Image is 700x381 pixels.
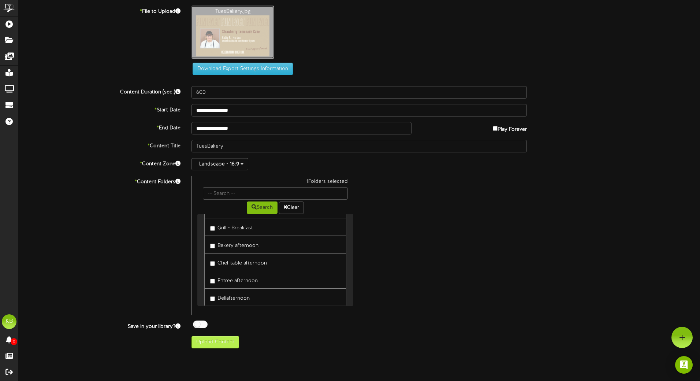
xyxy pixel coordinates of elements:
[193,63,293,75] button: Download Export Settings Information
[203,187,348,200] input: -- Search --
[13,86,186,96] label: Content Duration (sec.)
[210,257,267,267] label: Chef table afternoon
[11,338,17,345] span: 0
[13,5,186,15] label: File to Upload
[247,201,278,214] button: Search
[13,104,186,114] label: Start Date
[210,296,215,301] input: Deliafternoon
[493,126,498,131] input: Play Forever
[2,314,16,329] div: KB
[191,158,248,170] button: Landscape - 16:9
[191,336,239,348] button: Upload Content
[210,222,253,232] label: Grill - Breakfast
[210,226,215,231] input: Grill - Breakfast
[13,140,186,150] label: Content Title
[210,261,215,266] input: Chef table afternoon
[210,244,215,248] input: Bakery afternoon
[13,321,186,330] label: Save in your library?
[210,240,258,249] label: Bakery afternoon
[210,292,250,302] label: Deliafternoon
[675,356,693,374] div: Open Intercom Messenger
[279,201,304,214] button: Clear
[493,122,527,133] label: Play Forever
[197,178,353,187] div: 1 Folders selected
[191,140,527,152] input: Title of this Content
[13,158,186,168] label: Content Zone
[210,279,215,284] input: Entree afternoon
[210,275,258,285] label: Entree afternoon
[13,176,186,186] label: Content Folders
[13,122,186,132] label: End Date
[189,66,293,72] a: Download Export Settings Information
